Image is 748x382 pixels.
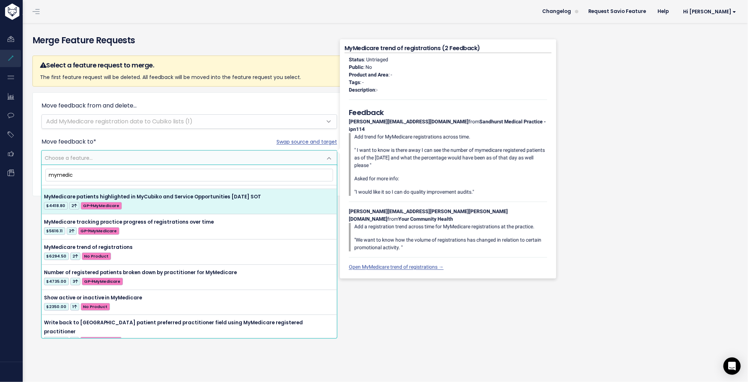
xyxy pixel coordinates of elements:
strong: Sandhurst Medical Practice - ipn114 [349,119,546,132]
span: 2 [69,202,79,210]
p: Add trend for MyMedicare registrations across time. [354,133,547,141]
span: No Product [82,253,111,260]
h4: Merge Feature Requests [32,34,737,47]
span: GP MyMedicare [81,202,122,210]
span: 1 [70,337,79,344]
div: : Untriaged : No : - : - : from from [345,53,552,274]
span: GP MyMedicare [80,337,121,344]
span: 2 [70,253,80,260]
p: Asked for more info: [354,175,547,183]
span: $4418.80 [44,202,68,210]
span: $6294.50 [44,253,69,260]
span: 2 [67,227,77,235]
span: $2385.00 [44,337,68,344]
div: Open Intercom Messenger [723,357,741,375]
span: Show active or inactive in MyMedicare [44,294,142,301]
strong: Tags [349,79,360,85]
strong: Public [349,64,363,70]
h5: Feedback [349,107,547,118]
span: GP MyMedicare [78,227,119,235]
a: Request Savio Feature [583,6,652,17]
span: 3 [70,278,80,285]
span: $4735.00 [44,278,69,285]
p: " I want to know is there away I can see the number of mymedicare registered patients as of the [... [354,146,547,169]
span: - [376,87,378,93]
h3: Select a feature request to merge. [40,60,338,70]
span: MyMedicare tracking practice progress of registrations over time [44,219,214,225]
a: Hi [PERSON_NAME] [675,6,742,17]
form: or [41,101,337,187]
span: Changelog [542,9,571,14]
span: $5616.11 [44,227,65,235]
a: Help [652,6,675,17]
div: The first feature request will be deleted. All feedback will be moved into the feature request yo... [32,56,346,87]
span: Write back to [GEOGRAPHIC_DATA] patient preferred practitioner field using MyMedicare registered ... [44,319,303,335]
strong: [PERSON_NAME][EMAIL_ADDRESS][DOMAIN_NAME] [349,119,469,124]
a: Swap source and target [276,138,337,145]
span: GP MyMedicare [82,278,123,285]
span: MyMedicare trend of registrations [44,244,133,251]
strong: [PERSON_NAME][EMAIL_ADDRESS][PERSON_NAME][PERSON_NAME][DOMAIN_NAME] [349,208,508,222]
span: MyMedicare patients highlighted in MyCubiko and Service Opportunities [DATE] SOT [44,193,261,200]
span: No Product [81,303,110,311]
span: 1 [70,303,79,311]
img: logo-white.9d6f32f41409.svg [3,4,59,20]
span: Number of registered patients broken down by practitioner for MyMedicare [44,269,237,276]
p: "I would like it so I can do quality improvement audits." [354,188,547,196]
strong: Product and Area [349,72,389,78]
span: $2350.00 [44,303,69,311]
strong: Your Community Health [398,216,453,222]
p: Add a registration trend across time for MyMedicare registrations at the practice. [354,223,547,230]
p: "We want to know how the volume of registrations has changed in relation to certain promotional a... [354,236,547,251]
strong: Description [349,87,375,93]
a: Open MyMedicare trend of registrations → [349,264,444,270]
span: Hi [PERSON_NAME] [683,9,736,14]
span: Choose a feature... [45,154,93,162]
strong: Status [349,57,364,62]
h4: MyMedicare trend of registrations (2 Feedback) [345,44,552,53]
label: Move feedback to [41,137,96,146]
label: Move feedback from and delete... [41,101,137,110]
